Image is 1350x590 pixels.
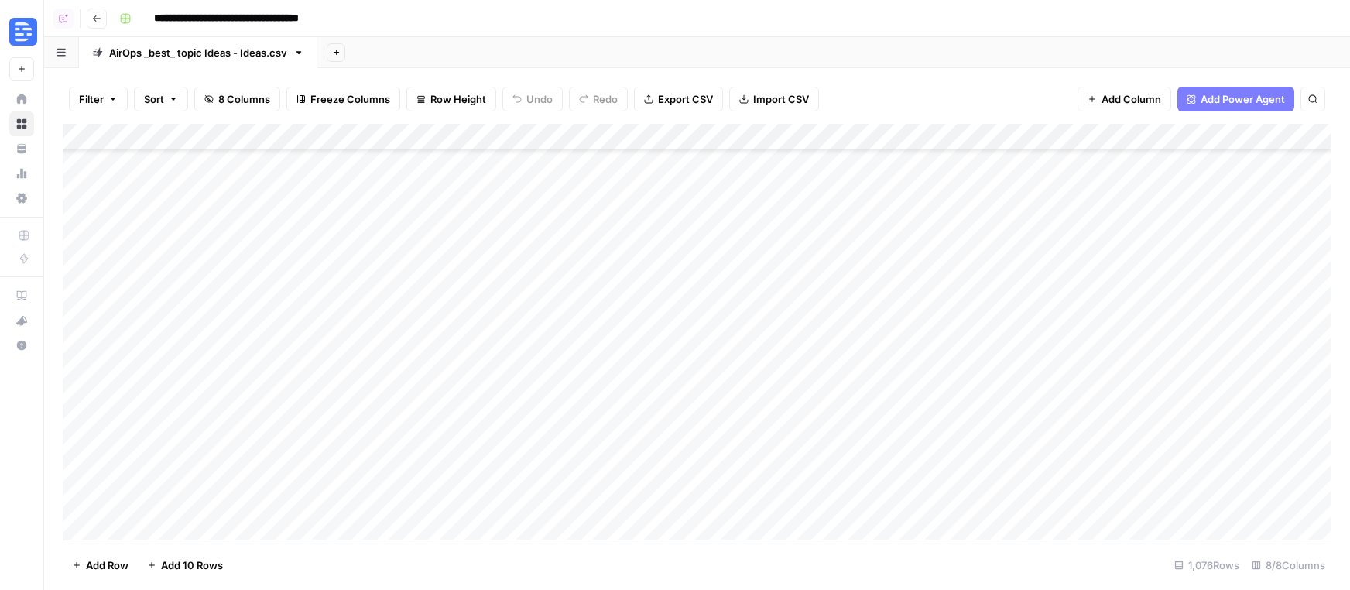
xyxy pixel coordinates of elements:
[502,87,563,111] button: Undo
[406,87,496,111] button: Row Height
[86,557,128,573] span: Add Row
[9,333,34,358] button: Help + Support
[9,186,34,211] a: Settings
[1078,87,1171,111] button: Add Column
[753,91,809,107] span: Import CSV
[9,111,34,136] a: Browse
[79,37,317,68] a: AirOps _best_ topic Ideas - Ideas.csv
[134,87,188,111] button: Sort
[1245,553,1331,578] div: 8/8 Columns
[729,87,819,111] button: Import CSV
[109,45,287,60] div: AirOps _best_ topic Ideas - Ideas.csv
[79,91,104,107] span: Filter
[569,87,628,111] button: Redo
[1168,553,1245,578] div: 1,076 Rows
[63,553,138,578] button: Add Row
[1102,91,1161,107] span: Add Column
[658,91,713,107] span: Export CSV
[161,557,223,573] span: Add 10 Rows
[144,91,164,107] span: Sort
[194,87,280,111] button: 8 Columns
[526,91,553,107] span: Undo
[9,283,34,308] a: AirOps Academy
[9,87,34,111] a: Home
[1201,91,1285,107] span: Add Power Agent
[1177,87,1294,111] button: Add Power Agent
[310,91,390,107] span: Freeze Columns
[634,87,723,111] button: Export CSV
[9,18,37,46] img: Descript Logo
[9,136,34,161] a: Your Data
[9,12,34,51] button: Workspace: Descript
[9,308,34,333] button: What's new?
[593,91,618,107] span: Redo
[138,553,232,578] button: Add 10 Rows
[286,87,400,111] button: Freeze Columns
[218,91,270,107] span: 8 Columns
[10,309,33,332] div: What's new?
[9,161,34,186] a: Usage
[430,91,486,107] span: Row Height
[69,87,128,111] button: Filter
